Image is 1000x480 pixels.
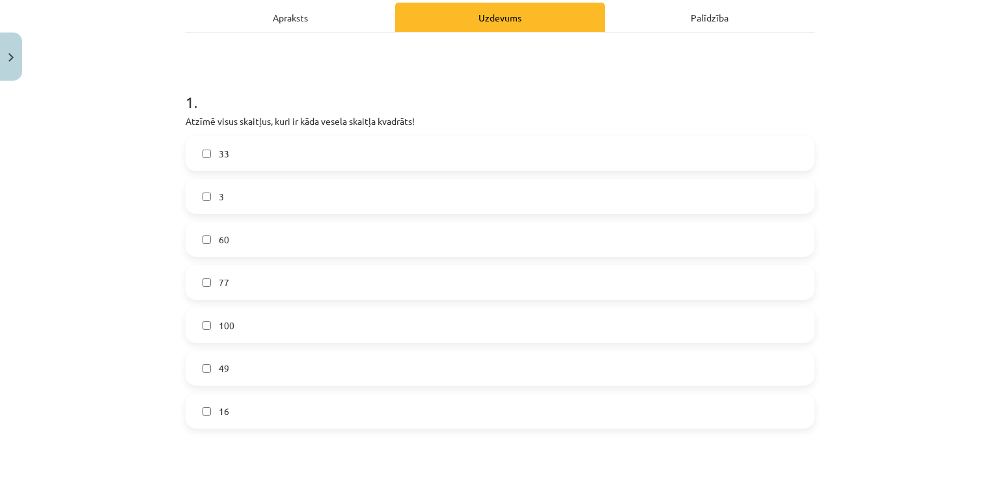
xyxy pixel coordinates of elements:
[186,114,814,128] p: Atzīmē visus skaitļus, kuri ir kāda vesela skaitļa kvadrāts!
[186,3,395,32] div: Apraksts
[202,235,211,244] input: 60
[202,321,211,330] input: 100
[219,276,229,289] span: 77
[202,407,211,416] input: 16
[202,193,211,201] input: 3
[202,150,211,158] input: 33
[219,190,224,204] span: 3
[202,364,211,373] input: 49
[219,362,229,375] span: 49
[202,278,211,287] input: 77
[8,53,14,62] img: icon-close-lesson-0947bae3869378f0d4975bcd49f059093ad1ed9edebbc8119c70593378902aed.svg
[219,233,229,247] span: 60
[186,70,814,111] h1: 1 .
[605,3,814,32] div: Palīdzība
[219,147,229,161] span: 33
[395,3,605,32] div: Uzdevums
[219,405,229,418] span: 16
[219,319,234,332] span: 100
